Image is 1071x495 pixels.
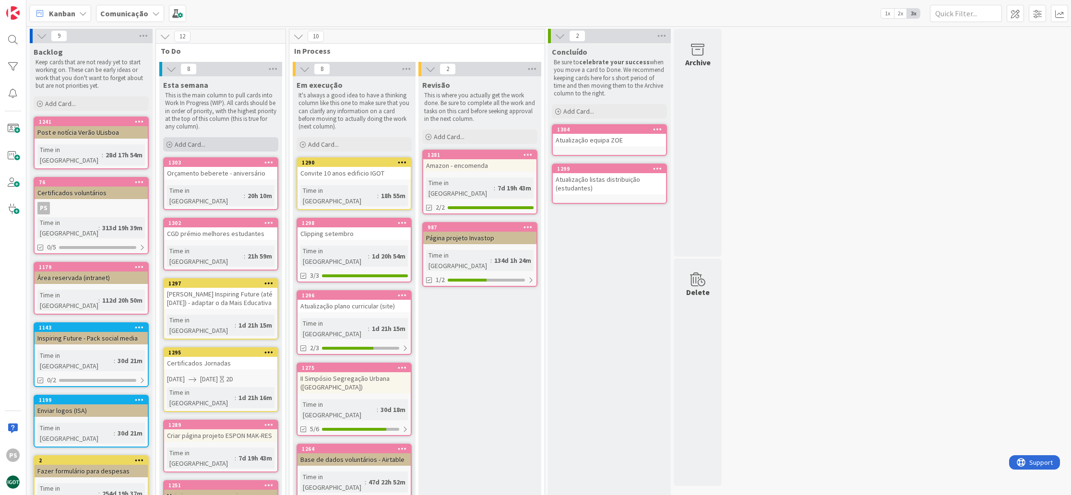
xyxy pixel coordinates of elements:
[494,183,495,193] span: :
[297,158,411,167] div: 1290
[164,219,277,227] div: 1302
[102,150,103,160] span: :
[894,9,907,18] span: 2x
[557,126,666,133] div: 1304
[164,421,277,442] div: 1289Criar página projeto ESPON MAK-RES
[302,220,411,226] div: 1298
[163,218,278,271] a: 1302CGD prémio melhores estudantesTime in [GEOGRAPHIC_DATA]:21h 59m
[6,448,20,462] div: PS
[579,58,650,66] strong: celebrate your success
[35,263,148,284] div: 1179Área reservada (intranet)
[180,63,197,75] span: 8
[297,364,411,372] div: 1275
[235,320,236,330] span: :
[35,396,148,417] div: 1199Enviar logos (ISA)
[426,250,490,271] div: Time in [GEOGRAPHIC_DATA]
[553,165,666,194] div: 1299Atualização listas distribuição (estudantes)
[302,446,411,452] div: 1264
[310,271,319,281] span: 3/3
[297,300,411,312] div: Atualização plano curricular (site)
[300,246,368,267] div: Time in [GEOGRAPHIC_DATA]
[297,80,343,90] span: Em execução
[553,125,666,134] div: 1304
[45,99,76,108] span: Add Card...
[35,465,148,477] div: Fazer formulário para despesas
[297,167,411,179] div: Convite 10 anos edificio IGOT
[167,387,235,408] div: Time in [GEOGRAPHIC_DATA]
[297,363,412,436] a: 1275II Simpósio Segregação Urbana ([GEOGRAPHIC_DATA])Time in [GEOGRAPHIC_DATA]:30d 18m5/6
[244,190,245,201] span: :
[297,453,411,466] div: Base de dados voluntários - Airtable
[35,456,148,477] div: 2Fazer formulário para despesas
[47,375,56,385] span: 0/2
[297,227,411,240] div: Clipping setembro
[35,271,148,284] div: Área reservada (intranet)
[35,456,148,465] div: 2
[37,202,50,214] div: PS
[164,158,277,167] div: 1303
[310,424,319,434] span: 5/6
[35,187,148,199] div: Certificados voluntários
[297,218,412,283] a: 1298Clipping setembroTime in [GEOGRAPHIC_DATA]:1d 20h 54m3/3
[297,219,411,227] div: 1298
[552,47,587,57] span: Concluído
[115,355,145,366] div: 30d 21m
[368,323,369,334] span: :
[423,223,536,244] div: 987Página projeto Invastop
[39,264,148,271] div: 1179
[35,118,148,139] div: 1241Post e notícia Verão ULisboa
[167,448,235,469] div: Time in [GEOGRAPHIC_DATA]
[563,107,594,116] span: Add Card...
[423,159,536,172] div: Amazon - encomenda
[161,46,274,56] span: To Do
[569,30,585,42] span: 2
[492,255,534,266] div: 134d 1h 24m
[164,357,277,369] div: Certificados Jornadas
[35,263,148,271] div: 1179
[165,92,276,130] p: This is the main column to pull cards into Work In Progress (WIP). All cards should be in order o...
[200,374,218,384] span: [DATE]
[428,152,536,158] div: 1281
[35,178,148,187] div: 76
[302,159,411,166] div: 1290
[168,422,277,428] div: 1289
[368,251,369,261] span: :
[297,291,411,312] div: 1296Atualização plano curricular (site)
[174,31,190,42] span: 12
[34,322,149,387] a: 1143Inspiring Future - Pack social mediaTime in [GEOGRAPHIC_DATA]:30d 21m0/2
[37,217,98,238] div: Time in [GEOGRAPHIC_DATA]
[114,355,115,366] span: :
[35,332,148,344] div: Inspiring Future - Pack social media
[37,350,114,371] div: Time in [GEOGRAPHIC_DATA]
[100,9,148,18] b: Comunicação
[35,202,148,214] div: PS
[167,315,235,336] div: Time in [GEOGRAPHIC_DATA]
[236,320,274,330] div: 1d 21h 15m
[423,151,536,159] div: 1281
[436,275,445,285] span: 1/2
[20,1,44,13] span: Support
[34,262,149,315] a: 1179Área reservada (intranet)Time in [GEOGRAPHIC_DATA]:112d 20h 50m
[377,404,378,415] span: :
[424,92,535,123] p: This is where you actually get the work done. Be sure to complete all the work and tasks on this ...
[298,92,410,130] p: It's always a good idea to have a thinking column like this one to make sure that you can clarify...
[236,453,274,463] div: 7d 19h 43m
[366,477,408,487] div: 47d 22h 52m
[245,251,274,261] div: 21h 59m
[314,63,330,75] span: 8
[35,126,148,139] div: Post e notícia Verão ULisboa
[378,404,408,415] div: 30d 18m
[302,292,411,299] div: 1296
[35,323,148,332] div: 1143
[168,349,277,356] div: 1295
[6,6,20,20] img: Visit kanbanzone.com
[302,365,411,371] div: 1275
[297,372,411,393] div: II Simpósio Segregação Urbana ([GEOGRAPHIC_DATA])
[100,223,145,233] div: 313d 19h 39m
[297,445,411,466] div: 1264Base de dados voluntários - Airtable
[163,278,278,340] a: 1297[PERSON_NAME] Inspiring Future (até [DATE]) - adaptar o da Mais EducativaTime in [GEOGRAPHIC_...
[552,124,667,156] a: 1304Atualização equipa ZOE
[51,30,67,42] span: 9
[236,392,274,403] div: 1d 21h 16m
[164,288,277,309] div: [PERSON_NAME] Inspiring Future (até [DATE]) - adaptar o da Mais Educativa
